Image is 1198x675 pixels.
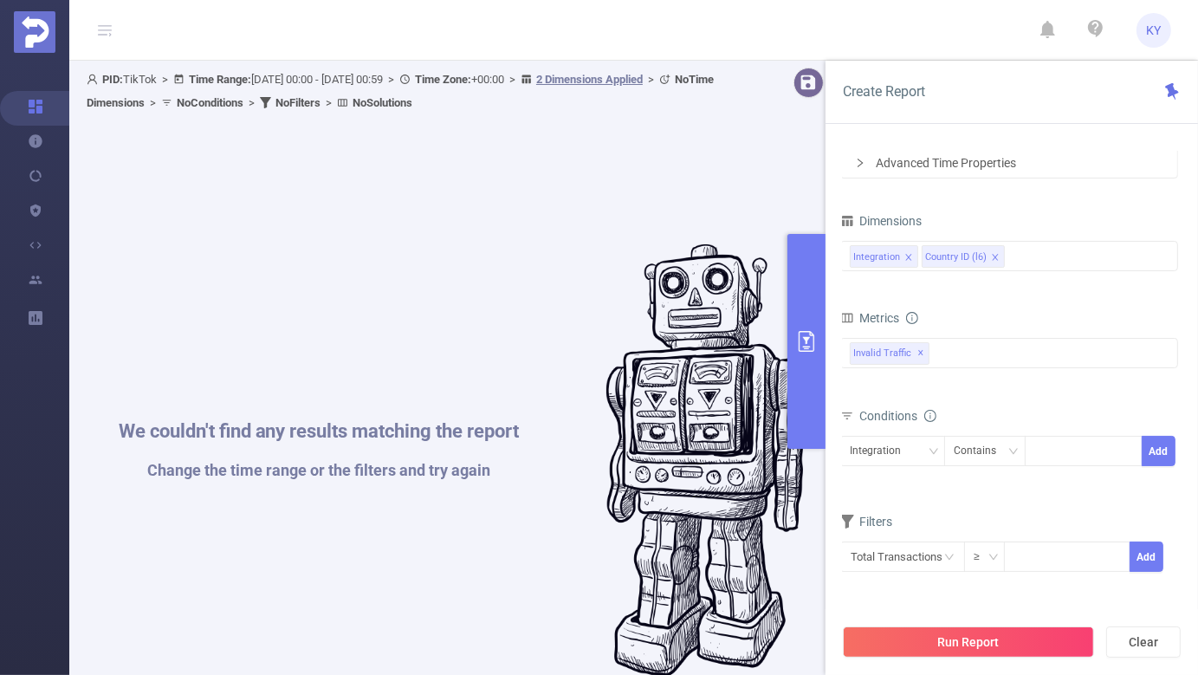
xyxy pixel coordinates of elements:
[119,422,520,441] h1: We couldn't find any results matching the report
[1129,542,1162,572] button: Add
[924,410,936,422] i: icon: info-circle
[1142,436,1175,466] button: Add
[102,73,123,86] b: PID:
[840,214,922,228] span: Dimensions
[974,542,992,571] div: ≥
[843,626,1094,658] button: Run Report
[157,73,173,86] span: >
[643,73,659,86] span: >
[189,73,251,86] b: Time Range:
[1147,13,1162,48] span: KY
[925,246,987,269] div: Country ID (l6)
[536,73,643,86] u: 2 Dimensions Applied
[853,246,900,269] div: Integration
[840,515,892,529] span: Filters
[87,73,714,109] span: TikTok [DATE] 00:00 - [DATE] 00:59 +00:00
[929,446,939,458] i: icon: down
[243,96,260,109] span: >
[504,73,521,86] span: >
[383,73,399,86] span: >
[1106,626,1181,658] button: Clear
[917,343,924,364] span: ✕
[850,437,913,465] div: Integration
[1008,446,1019,458] i: icon: down
[275,96,321,109] b: No Filters
[850,342,929,365] span: Invalid Traffic
[353,96,412,109] b: No Solutions
[855,158,865,168] i: icon: right
[841,148,1177,178] div: icon: rightAdvanced Time Properties
[14,11,55,53] img: Protected Media
[906,312,918,324] i: icon: info-circle
[991,253,1000,263] i: icon: close
[904,253,913,263] i: icon: close
[843,83,925,100] span: Create Report
[954,437,1008,465] div: Contains
[119,463,520,478] h1: Change the time range or the filters and try again
[415,73,471,86] b: Time Zone:
[988,552,999,564] i: icon: down
[145,96,161,109] span: >
[840,311,899,325] span: Metrics
[850,245,918,268] li: Integration
[321,96,337,109] span: >
[859,409,936,423] span: Conditions
[87,74,102,85] i: icon: user
[177,96,243,109] b: No Conditions
[922,245,1005,268] li: Country ID (l6)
